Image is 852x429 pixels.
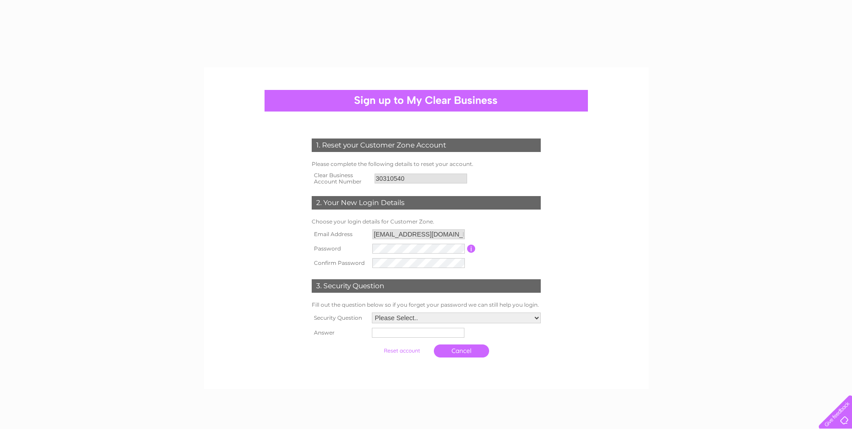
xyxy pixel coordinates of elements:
th: Password [309,241,371,256]
input: Submit [374,344,429,357]
th: Email Address [309,227,371,241]
td: Fill out the question below so if you forget your password we can still help you login. [309,299,543,310]
td: Choose your login details for Customer Zone. [309,216,543,227]
div: 1. Reset your Customer Zone Account [312,139,541,152]
td: Please complete the following details to reset your account. [309,159,543,170]
th: Security Question [309,310,370,326]
th: Answer [309,326,370,340]
th: Clear Business Account Number [309,170,372,188]
th: Confirm Password [309,256,371,270]
div: 2. Your New Login Details [312,196,541,210]
input: Information [467,245,476,253]
a: Cancel [434,344,489,357]
div: 3. Security Question [312,279,541,293]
